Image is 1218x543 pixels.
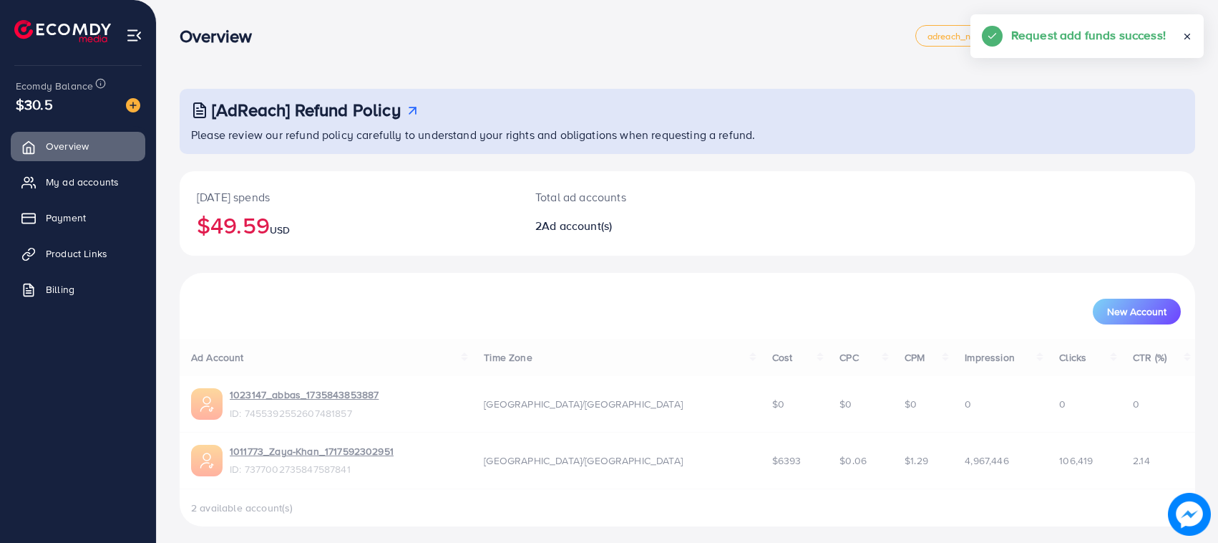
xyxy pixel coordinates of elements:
p: Total ad accounts [535,188,755,206]
h3: Overview [180,26,263,47]
h2: 2 [535,219,755,233]
a: Payment [11,203,145,232]
h5: Request add funds success! [1011,26,1166,44]
button: New Account [1093,299,1181,325]
a: My ad accounts [11,168,145,196]
span: Billing [46,282,74,297]
h2: $49.59 [197,211,501,239]
img: menu [126,27,142,44]
a: Billing [11,275,145,304]
span: New Account [1107,307,1166,317]
span: Overview [46,139,89,153]
span: $30.5 [16,94,53,115]
p: Please review our refund policy carefully to understand your rights and obligations when requesti... [191,126,1187,143]
span: My ad accounts [46,175,119,189]
a: Product Links [11,239,145,268]
h3: [AdReach] Refund Policy [212,100,401,120]
img: image [1168,493,1211,536]
p: [DATE] spends [197,188,501,206]
span: Ecomdy Balance [16,79,93,93]
span: Product Links [46,246,107,261]
img: logo [14,20,111,42]
span: USD [270,223,290,237]
span: Payment [46,211,86,225]
img: image [126,98,140,112]
span: adreach_new_package [927,32,1023,41]
a: adreach_new_package [915,25,1036,47]
span: Ad account(s) [542,218,612,234]
a: Overview [11,132,145,160]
